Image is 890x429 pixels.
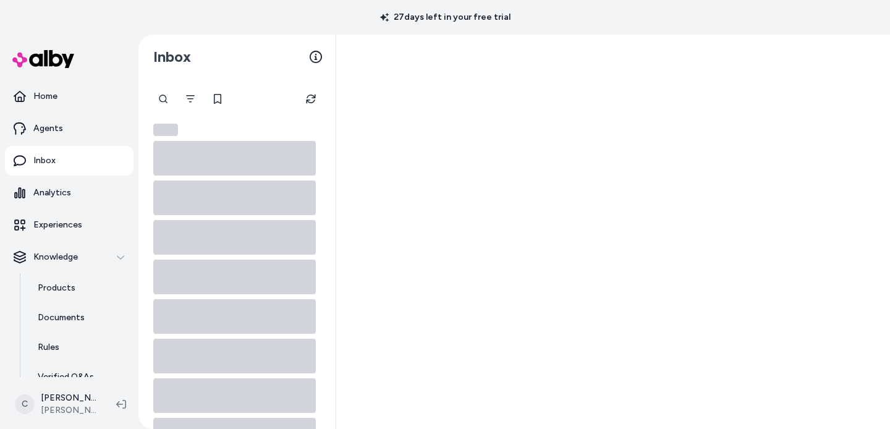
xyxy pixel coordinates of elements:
p: Rules [38,341,59,354]
a: Analytics [5,178,133,208]
button: Filter [178,87,203,111]
a: Documents [25,303,133,333]
p: Verified Q&As [38,371,94,383]
p: Products [38,282,75,294]
p: [PERSON_NAME] [41,392,96,404]
img: alby Logo [12,50,74,68]
a: Products [25,273,133,303]
h2: Inbox [153,48,191,66]
p: 27 days left in your free trial [373,11,518,23]
span: C [15,394,35,414]
p: Inbox [33,155,56,167]
a: Rules [25,333,133,362]
p: Documents [38,312,85,324]
p: Analytics [33,187,71,199]
a: Experiences [5,210,133,240]
button: C[PERSON_NAME][PERSON_NAME] [7,384,106,424]
button: Refresh [299,87,323,111]
p: Agents [33,122,63,135]
a: Verified Q&As [25,362,133,392]
p: Experiences [33,219,82,231]
a: Home [5,82,133,111]
a: Inbox [5,146,133,176]
span: [PERSON_NAME] [41,404,96,417]
p: Home [33,90,57,103]
a: Agents [5,114,133,143]
p: Knowledge [33,251,78,263]
button: Knowledge [5,242,133,272]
